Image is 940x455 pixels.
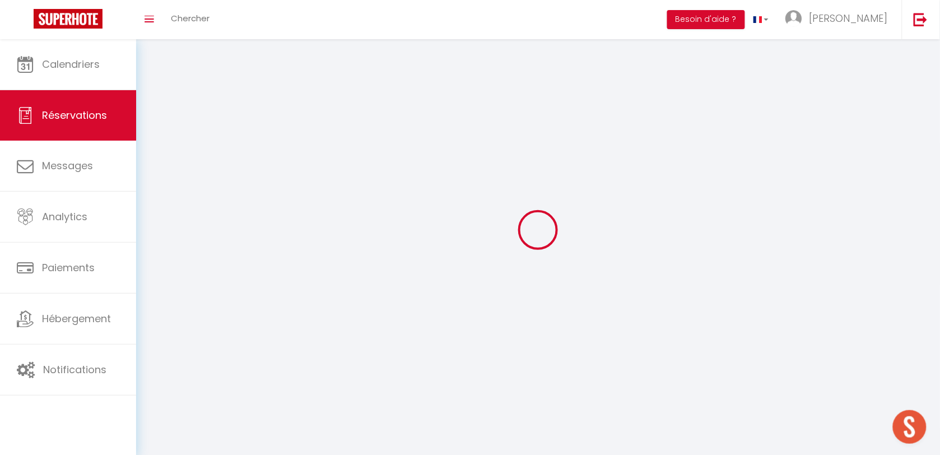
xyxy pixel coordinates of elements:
[42,57,100,71] span: Calendriers
[667,10,745,29] button: Besoin d'aide ?
[42,261,95,275] span: Paiements
[43,363,106,377] span: Notifications
[914,12,928,26] img: logout
[893,410,927,444] div: Ouvrir le chat
[42,159,93,173] span: Messages
[809,11,888,25] span: [PERSON_NAME]
[171,12,210,24] span: Chercher
[42,108,107,122] span: Réservations
[34,9,103,29] img: Super Booking
[42,312,111,326] span: Hébergement
[785,10,802,27] img: ...
[42,210,87,224] span: Analytics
